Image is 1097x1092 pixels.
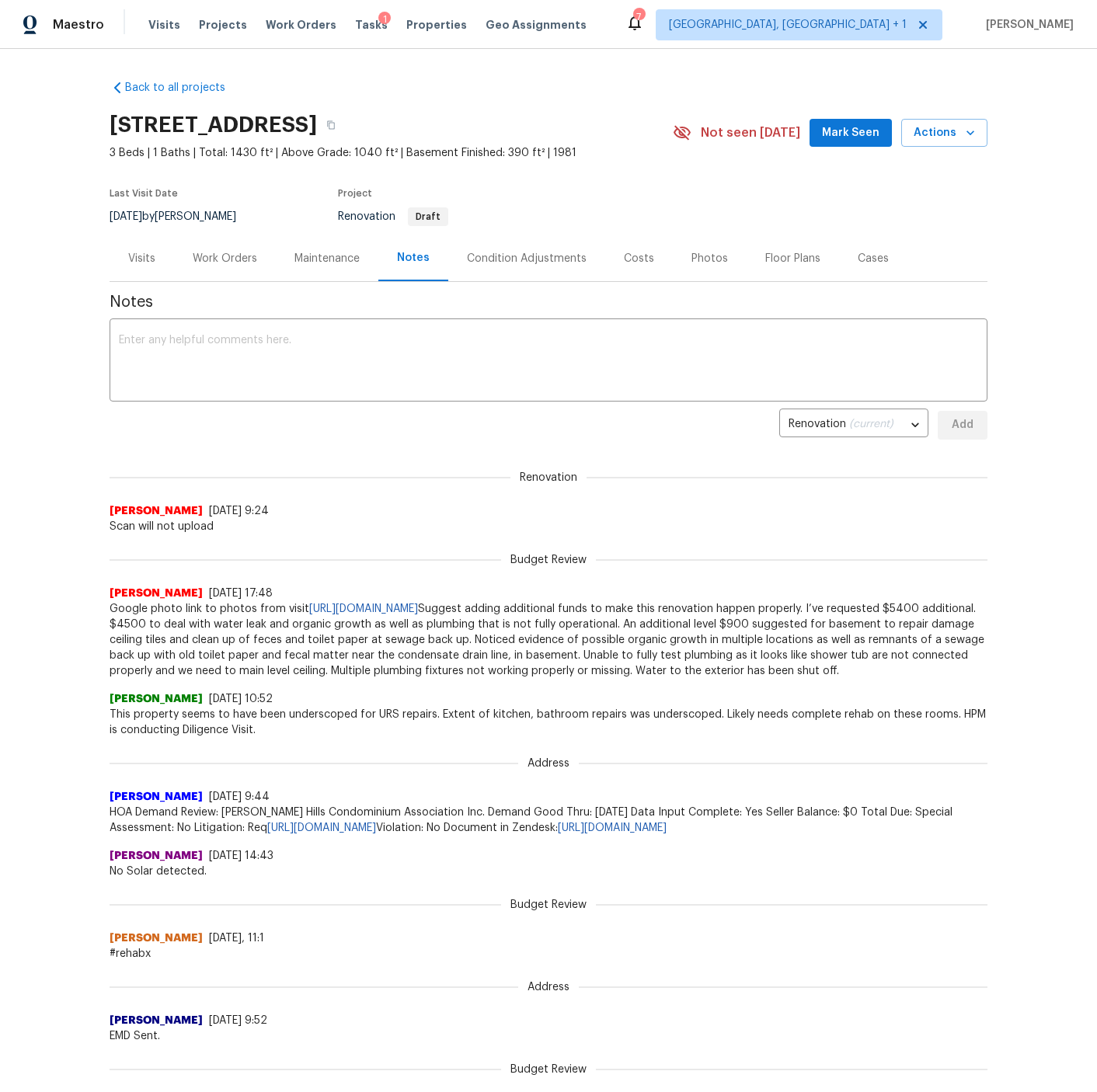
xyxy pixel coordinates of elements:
[822,123,879,143] span: Mark Seen
[110,207,255,226] div: by [PERSON_NAME]
[110,519,987,534] span: Scan will not upload
[317,111,345,139] button: Copy Address
[110,946,987,962] span: #rehabx
[501,1062,596,1077] span: Budget Review
[779,406,928,444] div: Renovation (current)
[209,588,273,599] span: [DATE] 17:48
[309,603,418,614] a: [URL][DOMAIN_NAME]
[518,979,579,995] span: Address
[338,189,372,198] span: Project
[669,17,907,33] span: [GEOGRAPHIC_DATA], [GEOGRAPHIC_DATA] + 1
[53,17,104,33] span: Maestro
[558,822,667,833] a: [URL][DOMAIN_NAME]
[501,897,596,913] span: Budget Review
[209,850,273,861] span: [DATE] 14:43
[355,19,388,30] span: Tasks
[110,189,178,198] span: Last Visit Date
[765,251,820,266] div: Floor Plans
[110,80,259,96] a: Back to all projects
[209,1015,267,1026] span: [DATE] 9:52
[338,211,448,222] span: Renovation
[624,251,654,266] div: Costs
[110,145,673,161] span: 3 Beds | 1 Baths | Total: 1430 ft² | Above Grade: 1040 ft² | Basement Finished: 390 ft² | 1981
[110,707,987,738] span: This property seems to have been underscoped for URS repairs. Extent of kitchen, bathroom repairs...
[980,17,1074,33] span: [PERSON_NAME]
[110,211,142,222] span: [DATE]
[858,251,889,266] div: Cases
[501,552,596,568] span: Budget Review
[110,117,317,133] h2: [STREET_ADDRESS]
[199,17,247,33] span: Projects
[810,119,892,148] button: Mark Seen
[110,691,203,707] span: [PERSON_NAME]
[110,601,987,679] span: Google photo link to photos from visit Suggest adding additional funds to make this renovation ha...
[701,125,800,141] span: Not seen [DATE]
[110,805,987,836] span: HOA Demand Review: [PERSON_NAME] Hills Condominium Association Inc. Demand Good Thru: [DATE] Data...
[110,930,203,946] span: [PERSON_NAME]
[294,251,360,266] div: Maintenance
[193,251,257,266] div: Work Orders
[467,251,587,266] div: Condition Adjustments
[486,17,587,33] span: Geo Assignments
[691,251,728,266] div: Photos
[110,1013,203,1028] span: [PERSON_NAME]
[128,251,155,266] div: Visits
[510,470,587,485] span: Renovation
[209,694,273,704] span: [DATE] 10:52
[110,848,203,864] span: [PERSON_NAME]
[378,12,391,27] div: 1
[409,212,447,221] span: Draft
[110,789,203,805] span: [PERSON_NAME]
[406,17,467,33] span: Properties
[267,822,376,833] a: [URL][DOMAIN_NAME]
[849,419,893,429] span: (current)
[266,17,336,33] span: Work Orders
[633,9,644,25] div: 7
[914,123,975,143] span: Actions
[397,250,430,266] div: Notes
[209,933,264,944] span: [DATE], 11:1
[209,791,270,802] span: [DATE] 9:44
[110,864,987,879] span: No Solar detected.
[518,756,579,771] span: Address
[209,506,269,516] span: [DATE] 9:24
[110,1028,987,1044] span: EMD Sent.
[110,586,203,601] span: [PERSON_NAME]
[148,17,180,33] span: Visits
[901,119,987,148] button: Actions
[110,294,987,310] span: Notes
[110,503,203,519] span: [PERSON_NAME]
